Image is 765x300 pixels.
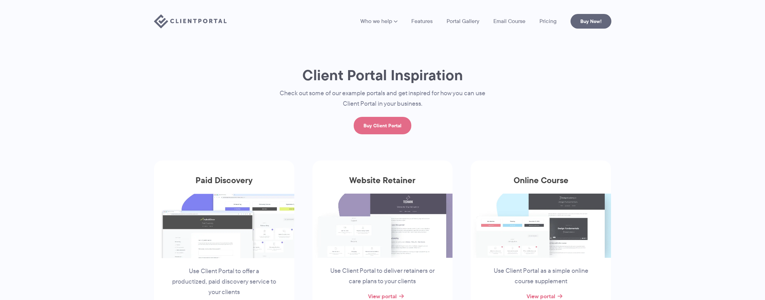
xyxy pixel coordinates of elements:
p: Use Client Portal to deliver retainers or care plans to your clients [329,266,435,287]
a: Buy Now! [571,14,611,29]
p: Check out some of our example portals and get inspired for how you can use Client Portal in your ... [266,88,500,109]
h3: Online Course [471,175,611,194]
h3: Website Retainer [312,175,453,194]
h3: Paid Discovery [154,175,294,194]
a: Portal Gallery [447,18,479,24]
a: Pricing [539,18,557,24]
p: Use Client Portal to offer a productized, paid discovery service to your clients [171,266,277,298]
a: Buy Client Portal [354,117,411,134]
a: Features [411,18,433,24]
h1: Client Portal Inspiration [266,66,500,84]
a: Who we help [360,18,397,24]
p: Use Client Portal as a simple online course supplement [488,266,594,287]
a: Email Course [493,18,525,24]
